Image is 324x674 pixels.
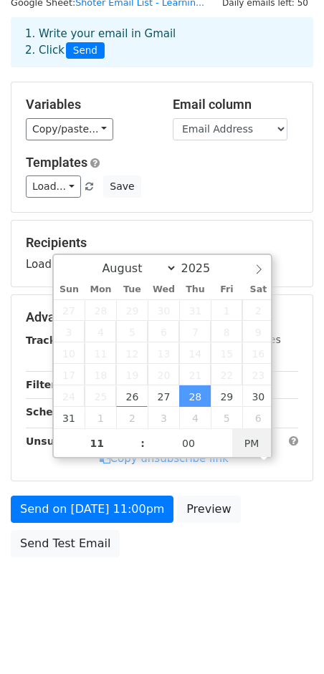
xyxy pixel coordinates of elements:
span: August 26, 2025 [116,385,148,407]
span: July 29, 2025 [116,299,148,321]
span: Send [66,42,105,59]
span: August 12, 2025 [116,342,148,364]
span: Wed [148,285,179,294]
span: August 11, 2025 [85,342,116,364]
span: Thu [179,285,211,294]
span: August 16, 2025 [242,342,274,364]
span: August 1, 2025 [211,299,242,321]
strong: Unsubscribe [26,435,96,447]
button: Save [103,175,140,198]
span: August 14, 2025 [179,342,211,364]
span: August 8, 2025 [211,321,242,342]
span: July 28, 2025 [85,299,116,321]
span: September 3, 2025 [148,407,179,428]
div: 1. Write your email in Gmail 2. Click [14,26,310,59]
input: Minute [145,429,232,458]
strong: Tracking [26,334,74,346]
span: July 30, 2025 [148,299,179,321]
h5: Advanced [26,309,298,325]
span: August 23, 2025 [242,364,274,385]
span: August 22, 2025 [211,364,242,385]
h5: Recipients [26,235,298,251]
span: August 25, 2025 [85,385,116,407]
input: Hour [54,429,141,458]
a: Copy unsubscribe link [100,452,229,465]
span: August 19, 2025 [116,364,148,385]
span: August 18, 2025 [85,364,116,385]
span: August 31, 2025 [54,407,85,428]
div: Loading... [26,235,298,272]
h5: Variables [26,97,151,112]
span: August 2, 2025 [242,299,274,321]
span: August 5, 2025 [116,321,148,342]
h5: Email column [173,97,298,112]
span: September 2, 2025 [116,407,148,428]
span: Sat [242,285,274,294]
span: September 5, 2025 [211,407,242,428]
span: Mon [85,285,116,294]
strong: Schedule [26,406,77,418]
strong: Filters [26,379,62,390]
span: August 10, 2025 [54,342,85,364]
span: Sun [54,285,85,294]
input: Year [177,261,229,275]
iframe: Chat Widget [252,605,324,674]
span: Click to toggle [232,429,272,458]
span: : [140,429,145,458]
span: August 29, 2025 [211,385,242,407]
span: August 27, 2025 [148,385,179,407]
span: August 15, 2025 [211,342,242,364]
span: September 4, 2025 [179,407,211,428]
span: July 27, 2025 [54,299,85,321]
span: August 21, 2025 [179,364,211,385]
span: Fri [211,285,242,294]
span: August 20, 2025 [148,364,179,385]
span: August 7, 2025 [179,321,211,342]
span: August 17, 2025 [54,364,85,385]
span: August 4, 2025 [85,321,116,342]
label: UTM Codes [224,332,280,347]
span: Tue [116,285,148,294]
span: September 6, 2025 [242,407,274,428]
a: Copy/paste... [26,118,113,140]
span: August 30, 2025 [242,385,274,407]
a: Load... [26,175,81,198]
span: August 13, 2025 [148,342,179,364]
span: September 1, 2025 [85,407,116,428]
span: August 3, 2025 [54,321,85,342]
a: Preview [177,496,240,523]
a: Send on [DATE] 11:00pm [11,496,173,523]
span: August 9, 2025 [242,321,274,342]
span: July 31, 2025 [179,299,211,321]
span: August 6, 2025 [148,321,179,342]
a: Templates [26,155,87,170]
span: August 24, 2025 [54,385,85,407]
span: August 28, 2025 [179,385,211,407]
a: Send Test Email [11,530,120,557]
